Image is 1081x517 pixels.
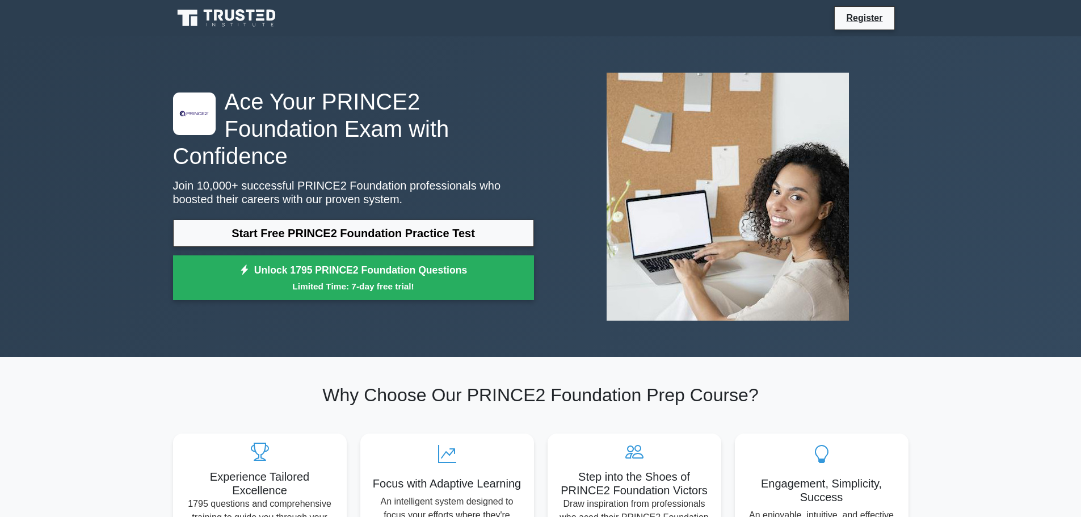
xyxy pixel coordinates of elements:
[173,220,534,247] a: Start Free PRINCE2 Foundation Practice Test
[557,470,712,497] h5: Step into the Shoes of PRINCE2 Foundation Victors
[839,11,889,25] a: Register
[369,477,525,490] h5: Focus with Adaptive Learning
[187,280,520,293] small: Limited Time: 7-day free trial!
[744,477,899,504] h5: Engagement, Simplicity, Success
[173,255,534,301] a: Unlock 1795 PRINCE2 Foundation QuestionsLimited Time: 7-day free trial!
[182,470,338,497] h5: Experience Tailored Excellence
[173,179,534,206] p: Join 10,000+ successful PRINCE2 Foundation professionals who boosted their careers with our prove...
[173,88,534,170] h1: Ace Your PRINCE2 Foundation Exam with Confidence
[173,384,908,406] h2: Why Choose Our PRINCE2 Foundation Prep Course?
